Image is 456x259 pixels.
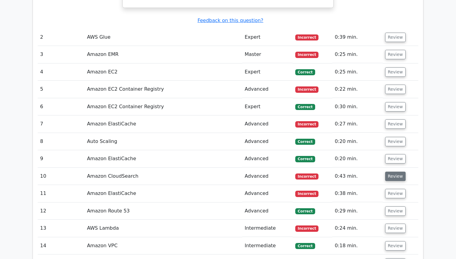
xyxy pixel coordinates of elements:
td: 3 [38,46,84,63]
span: Correct [295,208,315,214]
span: Incorrect [295,52,318,58]
td: Auto Scaling [84,133,242,150]
td: Advanced [242,150,293,167]
span: Correct [295,139,315,145]
td: 0:27 min. [332,115,383,133]
button: Review [385,172,406,181]
td: 0:18 min. [332,237,383,254]
button: Review [385,50,406,59]
td: 0:43 min. [332,168,383,185]
td: 13 [38,220,84,237]
span: Incorrect [295,86,318,92]
td: Master [242,46,293,63]
td: 0:30 min. [332,98,383,115]
td: 8 [38,133,84,150]
span: Incorrect [295,191,318,197]
span: Correct [295,243,315,249]
td: Advanced [242,81,293,98]
td: Expert [242,63,293,81]
td: 11 [38,185,84,202]
td: 7 [38,115,84,133]
span: Incorrect [295,173,318,180]
span: Correct [295,69,315,75]
td: Amazon ElastiCache [84,115,242,133]
button: Review [385,102,406,112]
button: Review [385,206,406,216]
button: Review [385,189,406,198]
td: 0:25 min. [332,46,383,63]
td: Advanced [242,185,293,202]
td: 0:22 min. [332,81,383,98]
button: Review [385,241,406,251]
td: Advanced [242,202,293,220]
td: Amazon CloudSearch [84,168,242,185]
td: Amazon ElastiCache [84,185,242,202]
td: 2 [38,29,84,46]
td: 4 [38,63,84,81]
td: 5 [38,81,84,98]
td: Advanced [242,168,293,185]
td: Advanced [242,115,293,133]
a: Feedback on this question? [198,18,263,23]
td: AWS Glue [84,29,242,46]
button: Review [385,33,406,42]
td: 12 [38,202,84,220]
button: Review [385,119,406,129]
td: Amazon VPC [84,237,242,254]
td: Amazon EC2 Container Registry [84,81,242,98]
td: Expert [242,29,293,46]
span: Incorrect [295,121,318,127]
span: Incorrect [295,34,318,40]
td: Amazon ElastiCache [84,150,242,167]
td: 10 [38,168,84,185]
td: 9 [38,150,84,167]
button: Review [385,154,406,163]
button: Review [385,67,406,77]
td: Intermediate [242,220,293,237]
td: Amazon EC2 Container Registry [84,98,242,115]
td: Expert [242,98,293,115]
td: 0:24 min. [332,220,383,237]
td: AWS Lambda [84,220,242,237]
button: Review [385,224,406,233]
td: 14 [38,237,84,254]
button: Review [385,137,406,146]
td: Advanced [242,133,293,150]
td: Intermediate [242,237,293,254]
td: 0:38 min. [332,185,383,202]
button: Review [385,85,406,94]
span: Correct [295,156,315,162]
td: 6 [38,98,84,115]
span: Incorrect [295,225,318,231]
td: Amazon Route 53 [84,202,242,220]
td: Amazon EMR [84,46,242,63]
td: 0:29 min. [332,202,383,220]
td: 0:25 min. [332,63,383,81]
td: 0:20 min. [332,133,383,150]
td: 0:39 min. [332,29,383,46]
td: 0:20 min. [332,150,383,167]
td: Amazon EC2 [84,63,242,81]
span: Correct [295,104,315,110]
